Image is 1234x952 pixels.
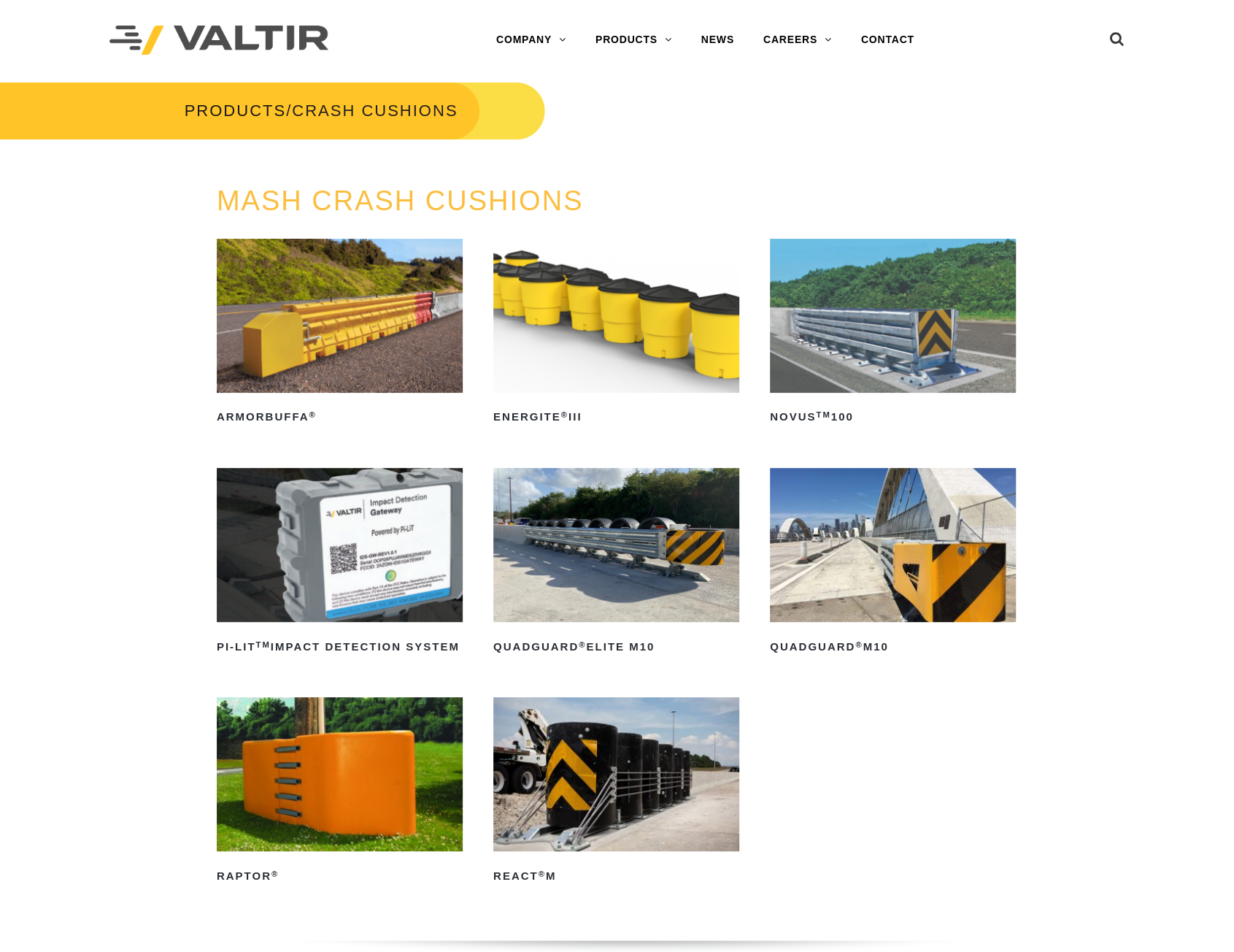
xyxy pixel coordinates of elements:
h2: ArmorBuffa [217,406,463,429]
sup: ® [309,410,316,419]
sup: ® [561,410,568,419]
sup: ® [855,640,863,649]
a: NOVUSTM100 [770,239,1016,429]
a: PRODUCTS [581,26,687,55]
h2: ENERGITE III [493,406,739,429]
h2: QuadGuard M10 [770,635,1016,659]
a: RAPTOR® [217,697,463,887]
a: NEWS [687,26,749,55]
a: CAREERS [749,26,847,55]
a: CONTACT [847,26,929,55]
a: COMPANY [482,26,581,55]
h2: NOVUS 100 [770,406,1016,429]
img: Valtir [109,26,328,55]
a: QuadGuard®M10 [770,468,1016,658]
sup: TM [256,640,271,649]
a: MASH CRASH CUSHIONS [217,185,584,216]
a: PRODUCTS [185,101,286,120]
span: CRASH CUSHIONS [292,101,458,120]
sup: ® [579,640,586,649]
sup: ® [539,870,546,878]
h2: QuadGuard Elite M10 [493,635,739,659]
h2: PI-LIT Impact Detection System [217,635,463,659]
a: PI-LITTMImpact Detection System [217,468,463,658]
h2: REACT M [493,864,739,888]
sup: TM [816,410,830,419]
sup: ® [271,870,279,878]
a: REACT®M [493,697,739,887]
a: QuadGuard®Elite M10 [493,468,739,658]
h2: RAPTOR [217,864,463,888]
a: ENERGITE®III [493,239,739,429]
a: ArmorBuffa® [217,239,463,429]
